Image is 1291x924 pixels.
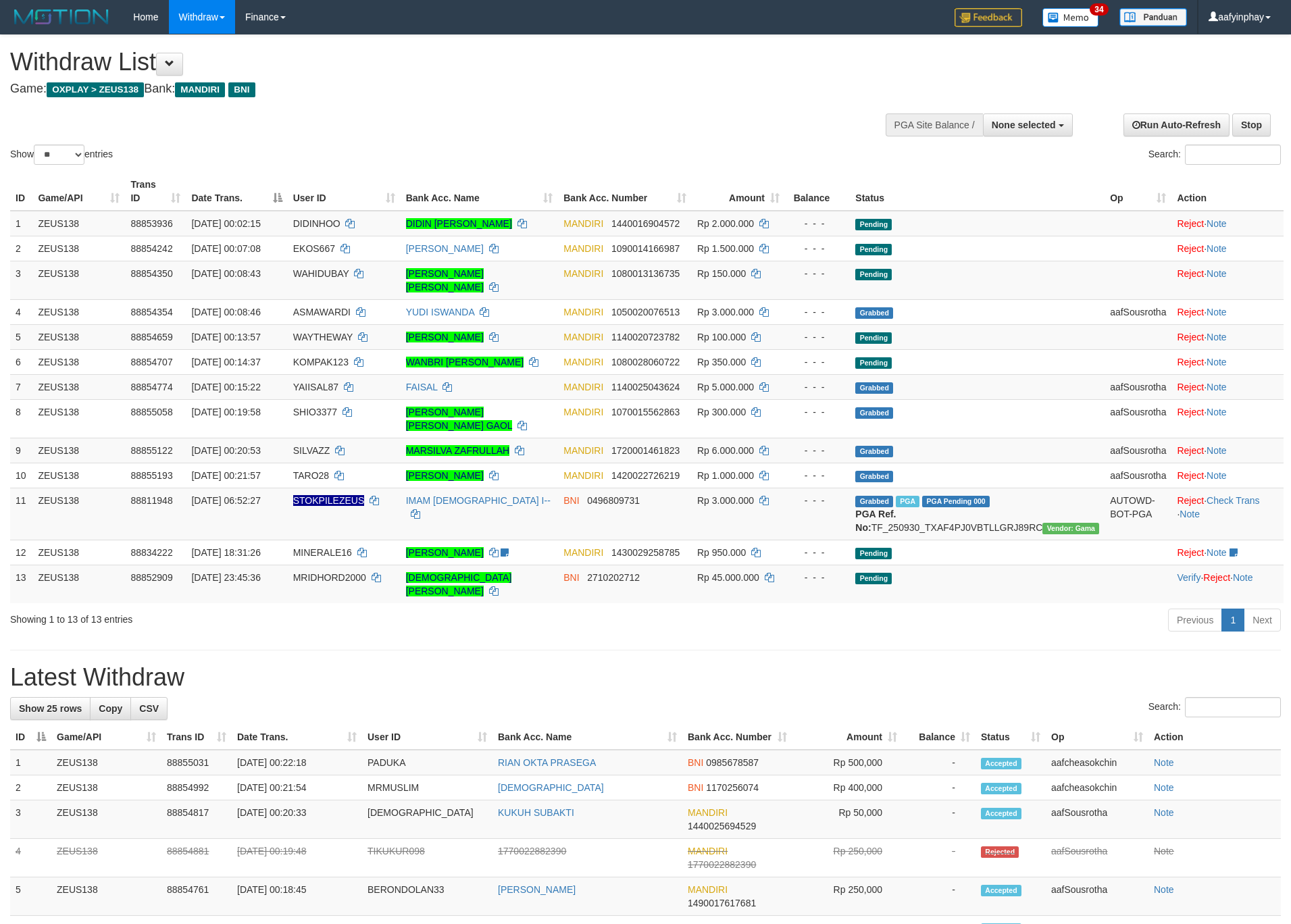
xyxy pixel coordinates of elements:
span: Rp 350.000 [697,357,746,367]
th: Bank Acc. Name: activate to sort column ascending [401,172,559,211]
td: Rp 500,000 [792,750,903,775]
img: panduan.png [1119,8,1187,26]
span: 88854774 [130,382,172,392]
th: Amount: activate to sort column ascending [692,172,785,211]
th: Bank Acc. Name: activate to sort column ascending [492,725,682,750]
span: MANDIRI [563,470,603,481]
td: ZEUS138 [32,565,125,603]
td: MRMUSLIM [362,775,492,800]
a: Note [1207,357,1227,367]
span: MANDIRI [563,307,603,317]
td: aafSousrotha [1105,299,1171,324]
img: Feedback.jpg [955,8,1022,27]
span: Grabbed [855,471,893,482]
td: ZEUS138 [51,839,161,877]
td: ZEUS138 [32,324,125,349]
th: Action [1148,725,1281,750]
span: OXPLAY > ZEUS138 [47,82,144,97]
a: Reject [1177,268,1204,279]
td: · [1171,261,1284,299]
a: Check Trans [1207,495,1260,506]
td: 88854817 [161,800,232,839]
h4: Game: Bank: [10,82,847,96]
a: 1770022882390 [498,846,566,856]
span: Rp 5.000.000 [697,382,754,392]
span: EKOS667 [293,243,335,254]
div: - - - [790,469,844,482]
span: Copy [99,703,122,714]
div: - - - [790,444,844,457]
span: TARO28 [293,470,329,481]
td: [DATE] 00:21:54 [232,775,362,800]
span: Rp 6.000.000 [697,445,754,456]
span: Rp 950.000 [697,547,746,558]
td: 9 [10,438,32,463]
td: 88855031 [161,750,232,775]
td: ZEUS138 [32,374,125,399]
input: Search: [1185,697,1281,717]
span: Copy 1080028060722 to clipboard [611,357,680,367]
label: Show entries [10,145,113,165]
span: None selected [992,120,1056,130]
td: PADUKA [362,750,492,775]
a: Show 25 rows [10,697,91,720]
th: Op: activate to sort column ascending [1046,725,1148,750]
td: 10 [10,463,32,488]
span: Pending [855,332,892,344]
span: 88854242 [130,243,172,254]
th: Balance: activate to sort column ascending [903,725,976,750]
span: [DATE] 00:08:46 [191,307,260,317]
td: TIKUKUR098 [362,839,492,877]
th: Balance [785,172,850,211]
a: Note [1207,470,1227,481]
select: Showentries [34,145,84,165]
a: IMAM [DEMOGRAPHIC_DATA] I-- [406,495,551,506]
th: Amount: activate to sort column ascending [792,725,903,750]
div: - - - [790,242,844,255]
div: - - - [790,355,844,369]
th: Game/API: activate to sort column ascending [32,172,125,211]
span: MANDIRI [563,445,603,456]
td: [DATE] 00:19:48 [232,839,362,877]
td: aafSousrotha [1105,438,1171,463]
td: ZEUS138 [32,463,125,488]
span: MANDIRI [563,268,603,279]
span: MANDIRI [688,807,728,818]
span: Copy 1430029258785 to clipboard [611,547,680,558]
span: Copy 1140020723782 to clipboard [611,332,680,342]
div: Showing 1 to 13 of 13 entries [10,607,528,626]
span: [DATE] 18:31:26 [191,547,260,558]
td: Rp 250,000 [792,839,903,877]
td: ZEUS138 [32,349,125,374]
td: · [1171,324,1284,349]
span: 88855058 [130,407,172,417]
td: Rp 400,000 [792,775,903,800]
span: Copy 1070015562863 to clipboard [611,407,680,417]
div: PGA Site Balance / [886,113,983,136]
span: Show 25 rows [19,703,82,714]
div: - - - [790,571,844,584]
a: Next [1244,609,1281,632]
td: 2 [10,236,32,261]
span: Pending [855,573,892,584]
th: Action [1171,172,1284,211]
span: BNI [688,757,703,768]
td: 8 [10,399,32,438]
td: aafSousrotha [1046,800,1148,839]
td: 5 [10,324,32,349]
td: · [1171,374,1284,399]
label: Search: [1148,145,1281,165]
span: Rp 2.000.000 [697,218,754,229]
th: Status: activate to sort column ascending [976,725,1046,750]
td: 3 [10,261,32,299]
a: [PERSON_NAME] [406,243,484,254]
span: Copy 1080013136735 to clipboard [611,268,680,279]
a: Note [1154,884,1174,895]
th: Trans ID: activate to sort column ascending [125,172,186,211]
span: Rp 45.000.000 [697,572,759,583]
td: AUTOWD-BOT-PGA [1105,488,1171,540]
span: WAYTHEWAY [293,332,353,342]
td: Rp 50,000 [792,800,903,839]
td: ZEUS138 [32,236,125,261]
a: Note [1207,407,1227,417]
